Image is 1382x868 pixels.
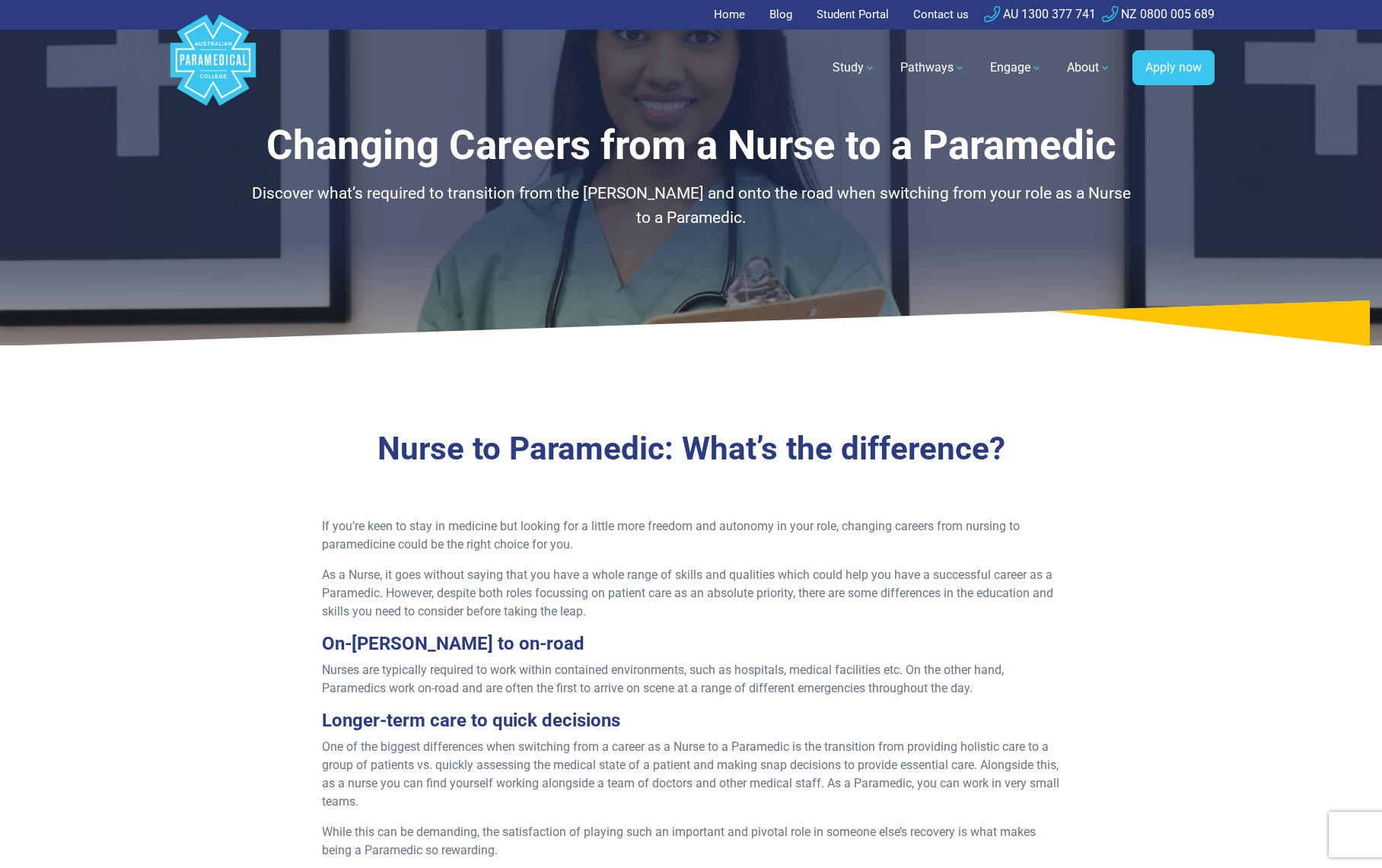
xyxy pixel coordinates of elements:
[1058,46,1120,89] a: About
[246,122,1136,170] h1: Changing Careers from a Nurse to a Paramedic
[322,519,1020,552] span: If you’re keen to stay in medicine but looking for a little more freedom and autonomy in your rol...
[322,710,620,731] strong: Longer-term care to quick decisions
[322,823,1061,860] p: While this can be demanding, the satisfaction of playing such an important and pivotal role in so...
[984,7,1096,21] a: AU 1300 377 741
[1132,50,1215,85] a: Apply now
[167,30,259,107] a: Australian Paramedical College
[823,46,885,89] a: Study
[322,738,1061,811] p: One of the biggest differences when switching from a career as a Nurse to a Paramedic is the tran...
[322,566,1061,621] p: As a Nurse, it goes without saying that you have a whole range of skills and qualities which coul...
[252,184,1131,227] span: Discover what’s required to transition from the [PERSON_NAME] and onto the road when switching fr...
[891,46,975,89] a: Pathways
[322,661,1061,698] p: Nurses are typically required to work within contained environments, such as hospitals, medical f...
[1102,7,1215,21] a: NZ 0800 005 689
[981,46,1052,89] a: Engage
[246,430,1136,469] h3: Nurse to Paramedic: What’s the difference?
[322,633,584,654] strong: On-[PERSON_NAME] to on-road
